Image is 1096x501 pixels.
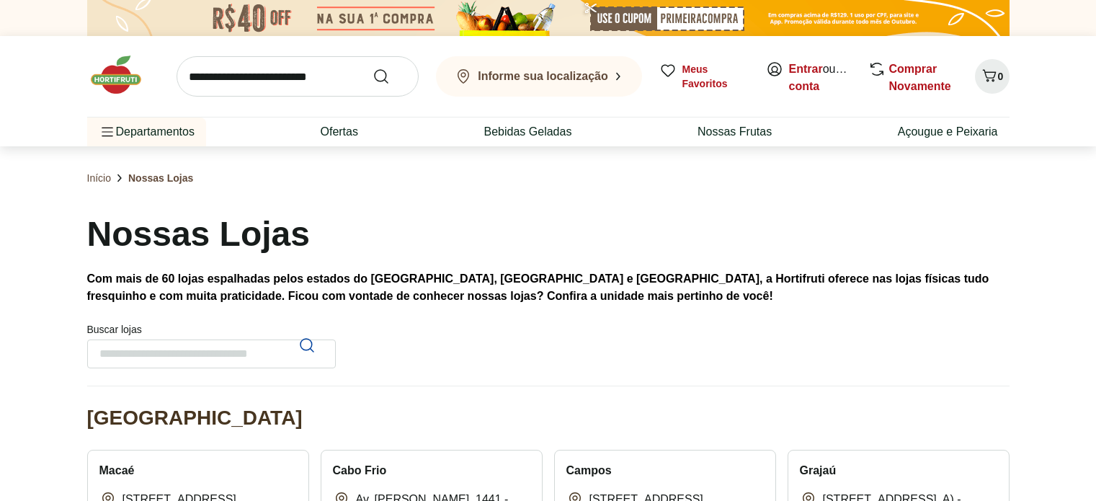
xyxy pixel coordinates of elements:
a: Comprar Novamente [889,63,951,92]
input: Buscar lojasPesquisar [87,340,336,368]
h2: Grajaú [800,462,837,479]
a: Bebidas Geladas [484,123,572,141]
span: Departamentos [99,115,195,149]
a: Entrar [789,63,823,75]
h2: Campos [566,462,612,479]
label: Buscar lojas [87,322,336,368]
p: Com mais de 60 lojas espalhadas pelos estados do [GEOGRAPHIC_DATA], [GEOGRAPHIC_DATA] e [GEOGRAPH... [87,270,1010,305]
h2: [GEOGRAPHIC_DATA] [87,404,303,433]
h2: Macaé [99,462,135,479]
b: Informe sua localização [478,70,608,82]
h2: Cabo Frio [333,462,387,479]
h1: Nossas Lojas [87,210,310,259]
button: Pesquisar [290,328,324,363]
span: Nossas Lojas [128,171,193,185]
span: 0 [998,71,1004,82]
button: Menu [99,115,116,149]
span: Meus Favoritos [682,62,749,91]
button: Informe sua localização [436,56,642,97]
input: search [177,56,419,97]
a: Meus Favoritos [659,62,749,91]
a: Nossas Frutas [698,123,772,141]
a: Ofertas [320,123,357,141]
button: Submit Search [373,68,407,85]
span: ou [789,61,853,95]
button: Carrinho [975,59,1010,94]
a: Início [87,171,111,185]
a: Açougue e Peixaria [898,123,998,141]
img: Hortifruti [87,53,159,97]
